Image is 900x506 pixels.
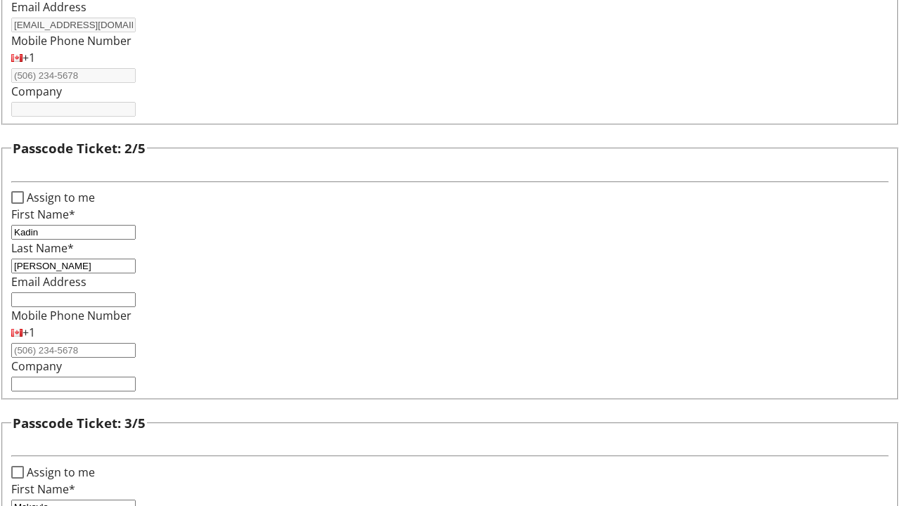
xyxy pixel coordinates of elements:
label: Mobile Phone Number [11,308,131,323]
label: First Name* [11,481,75,497]
label: Email Address [11,274,86,290]
label: Company [11,358,62,374]
label: First Name* [11,207,75,222]
label: Last Name* [11,240,74,256]
label: Company [11,84,62,99]
h3: Passcode Ticket: 2/5 [13,138,146,158]
h3: Passcode Ticket: 3/5 [13,413,146,433]
input: (506) 234-5678 [11,68,136,83]
label: Assign to me [24,189,95,206]
input: (506) 234-5678 [11,343,136,358]
label: Mobile Phone Number [11,33,131,48]
label: Assign to me [24,464,95,481]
